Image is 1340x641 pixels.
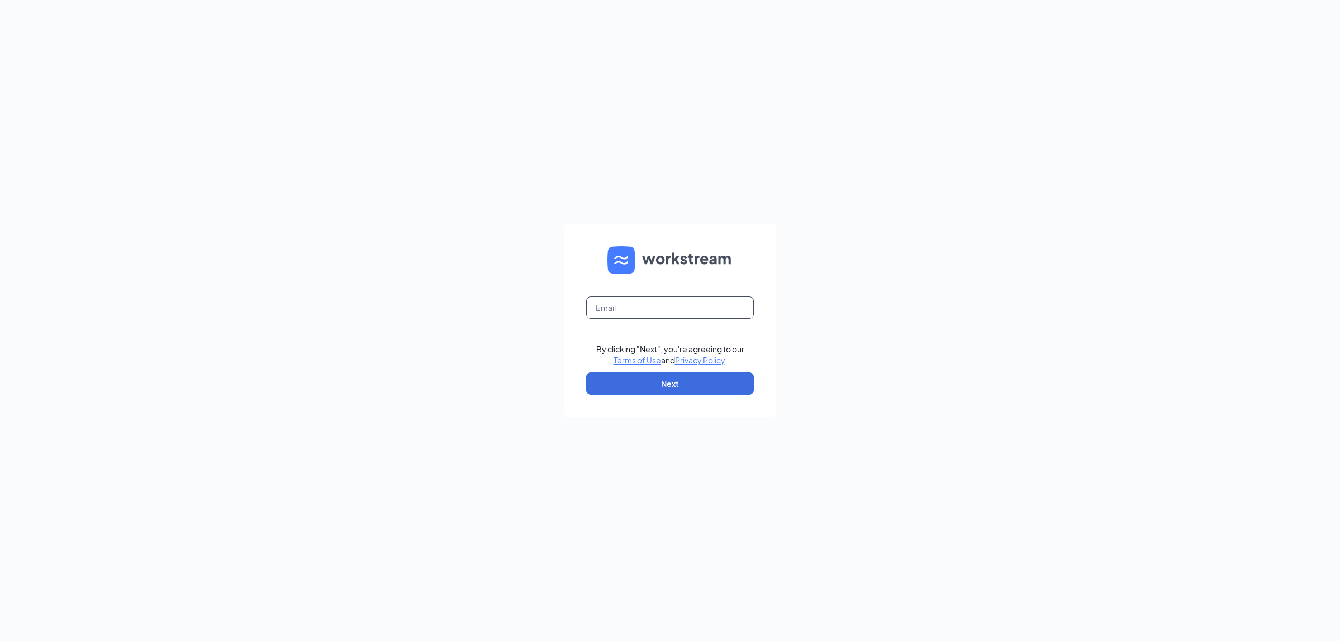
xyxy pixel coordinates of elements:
img: WS logo and Workstream text [607,246,733,274]
a: Privacy Policy [675,355,725,365]
div: By clicking "Next", you're agreeing to our and . [596,343,744,366]
a: Terms of Use [614,355,661,365]
input: Email [586,296,754,319]
button: Next [586,372,754,395]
